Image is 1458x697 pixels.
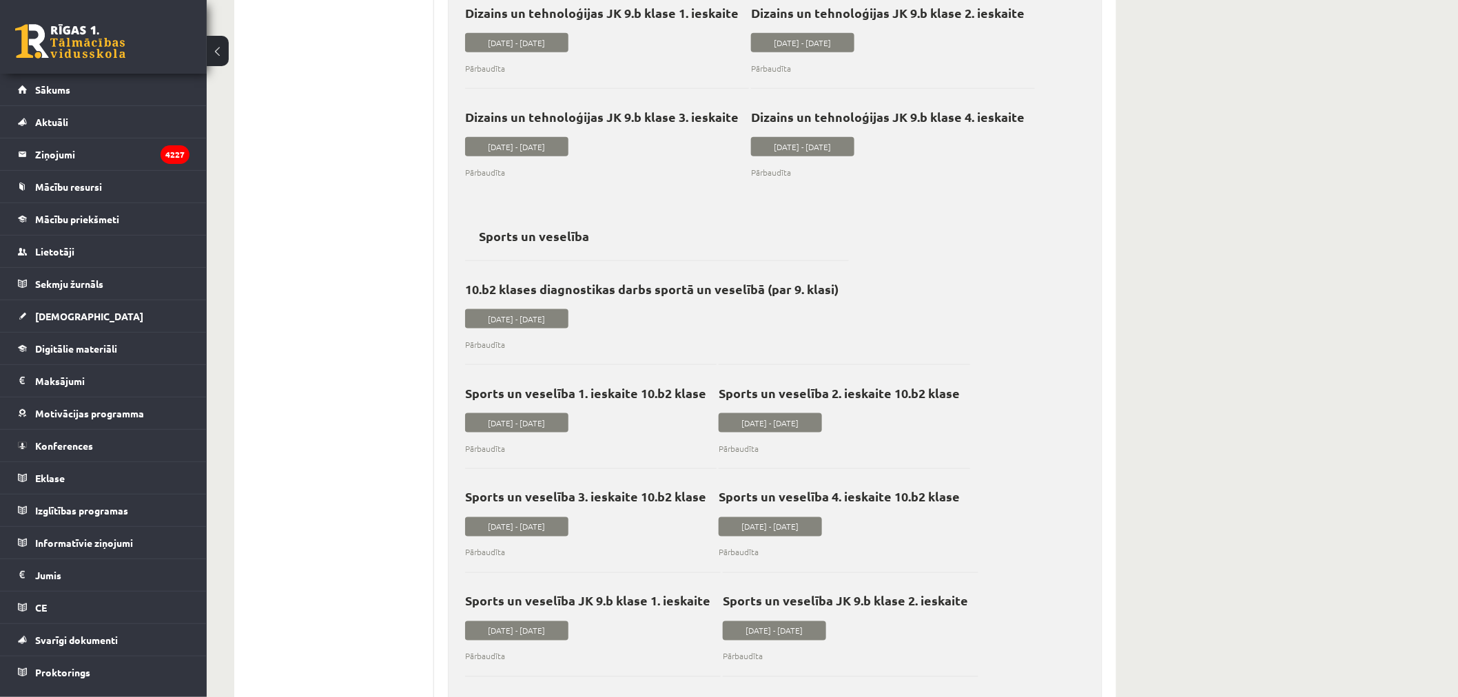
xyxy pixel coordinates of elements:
[723,650,968,663] span: Pārbaudīta
[465,282,839,296] p: 10.b2 klases diagnostikas darbs sportā un veselībā (par 9. klasi)
[751,33,854,52] span: [DATE] - [DATE]
[723,594,968,608] p: Sports un veselība JK 9.b klase 2. ieskaite
[35,278,103,290] span: Sekmju žurnāls
[18,365,189,397] a: Maksājumi
[18,138,189,170] a: Ziņojumi4227
[719,413,822,433] span: [DATE] - [DATE]
[18,495,189,526] a: Izglītības programas
[465,62,739,74] span: Pārbaudīta
[465,413,568,433] span: [DATE] - [DATE]
[465,309,568,329] span: [DATE] - [DATE]
[465,490,706,504] p: Sports un veselība 3. ieskaite 10.b2 klase
[18,171,189,202] a: Mācību resursi
[35,116,68,128] span: Aktuāli
[751,62,1025,74] span: Pārbaudīta
[18,268,189,300] a: Sekmju žurnāls
[719,386,960,400] p: Sports un veselība 2. ieskaite 10.b2 klase
[18,106,189,138] a: Aktuāli
[751,137,854,156] span: [DATE] - [DATE]
[18,462,189,494] a: Eklase
[18,592,189,623] a: CE
[18,300,189,332] a: [DEMOGRAPHIC_DATA]
[719,546,960,559] span: Pārbaudīta
[465,546,706,559] span: Pārbaudīta
[18,656,189,688] a: Proktorings
[35,83,70,96] span: Sākums
[465,110,739,124] p: Dizains un tehnoloģijas JK 9.b klase 3. ieskaite
[751,166,1025,178] span: Pārbaudīta
[35,180,102,193] span: Mācību resursi
[465,33,568,52] span: [DATE] - [DATE]
[465,220,603,252] h2: Sports un veselība
[18,397,189,429] a: Motivācijas programma
[35,472,65,484] span: Eklase
[35,634,118,646] span: Svarīgi dokumenti
[18,203,189,235] a: Mācību priekšmeti
[35,601,47,614] span: CE
[465,166,739,178] span: Pārbaudīta
[35,439,93,452] span: Konferences
[465,6,739,20] p: Dizains un tehnoloģijas JK 9.b klase 1. ieskaite
[465,621,568,641] span: [DATE] - [DATE]
[723,621,826,641] span: [DATE] - [DATE]
[719,442,960,455] span: Pārbaudīta
[35,365,189,397] legend: Maksājumi
[15,24,125,59] a: Rīgas 1. Tālmācības vidusskola
[161,145,189,164] i: 4227
[35,569,61,581] span: Jumis
[35,407,144,419] span: Motivācijas programma
[35,310,143,322] span: [DEMOGRAPHIC_DATA]
[35,245,74,258] span: Lietotāji
[18,74,189,105] a: Sākums
[35,504,128,517] span: Izglītības programas
[18,333,189,364] a: Digitālie materiāli
[18,236,189,267] a: Lietotāji
[465,650,710,663] span: Pārbaudīta
[18,559,189,591] a: Jumis
[35,213,119,225] span: Mācību priekšmeti
[18,624,189,656] a: Svarīgi dokumenti
[35,537,133,549] span: Informatīvie ziņojumi
[35,138,189,170] legend: Ziņojumi
[719,517,822,537] span: [DATE] - [DATE]
[465,386,706,400] p: Sports un veselība 1. ieskaite 10.b2 klase
[18,527,189,559] a: Informatīvie ziņojumi
[35,666,90,678] span: Proktorings
[465,594,710,608] p: Sports un veselība JK 9.b klase 1. ieskaite
[465,338,839,351] span: Pārbaudīta
[751,6,1025,20] p: Dizains un tehnoloģijas JK 9.b klase 2. ieskaite
[18,430,189,461] a: Konferences
[465,517,568,537] span: [DATE] - [DATE]
[465,137,568,156] span: [DATE] - [DATE]
[751,110,1025,124] p: Dizains un tehnoloģijas JK 9.b klase 4. ieskaite
[465,442,706,455] span: Pārbaudīta
[35,342,117,355] span: Digitālie materiāli
[719,490,960,504] p: Sports un veselība 4. ieskaite 10.b2 klase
